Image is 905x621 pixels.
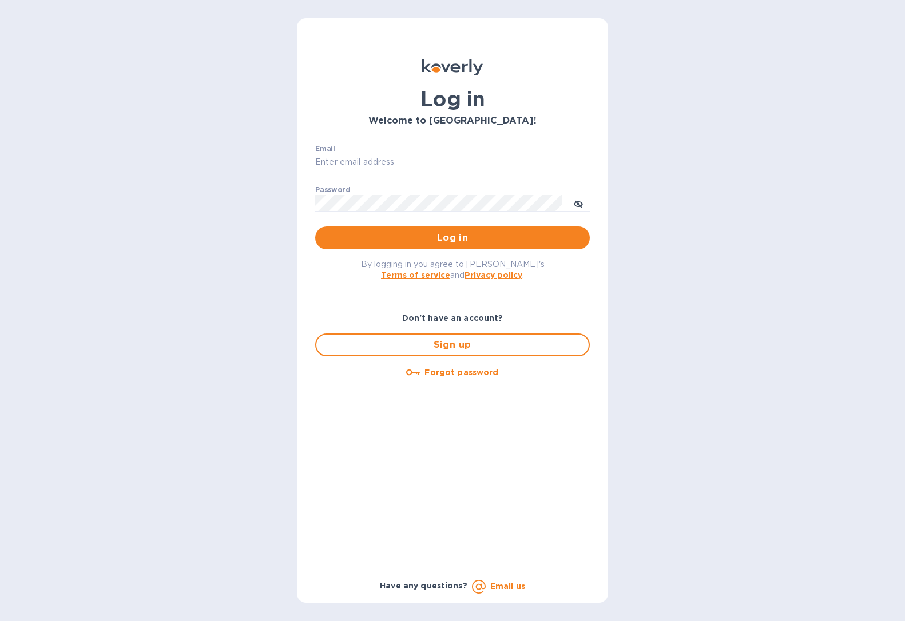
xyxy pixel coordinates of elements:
[315,145,335,152] label: Email
[326,338,579,352] span: Sign up
[315,226,590,249] button: Log in
[381,270,450,280] a: Terms of service
[490,582,525,591] a: Email us
[315,186,350,193] label: Password
[422,59,483,75] img: Koverly
[380,581,467,590] b: Have any questions?
[424,368,498,377] u: Forgot password
[324,231,581,245] span: Log in
[315,154,590,171] input: Enter email address
[315,116,590,126] h3: Welcome to [GEOGRAPHIC_DATA]!
[465,270,522,280] a: Privacy policy
[315,87,590,111] h1: Log in
[402,313,503,323] b: Don't have an account?
[315,333,590,356] button: Sign up
[567,192,590,214] button: toggle password visibility
[361,260,545,280] span: By logging in you agree to [PERSON_NAME]'s and .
